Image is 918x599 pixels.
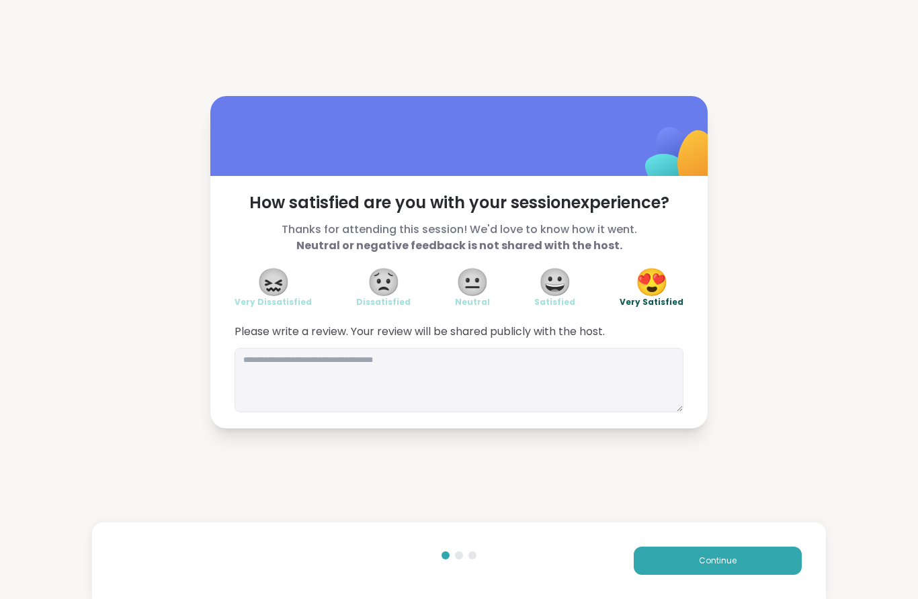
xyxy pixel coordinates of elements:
[356,297,411,308] span: Dissatisfied
[634,547,802,575] button: Continue
[455,297,490,308] span: Neutral
[235,324,683,340] span: Please write a review. Your review will be shared publicly with the host.
[538,270,572,294] span: 😀
[635,270,669,294] span: 😍
[257,270,290,294] span: 😖
[699,555,737,567] span: Continue
[296,238,622,253] b: Neutral or negative feedback is not shared with the host.
[534,297,575,308] span: Satisfied
[235,222,683,254] span: Thanks for attending this session! We'd love to know how it went.
[367,270,401,294] span: 😟
[620,297,683,308] span: Very Satisfied
[456,270,489,294] span: 😐
[614,92,747,226] img: ShareWell Logomark
[235,297,312,308] span: Very Dissatisfied
[235,192,683,214] span: How satisfied are you with your session experience?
